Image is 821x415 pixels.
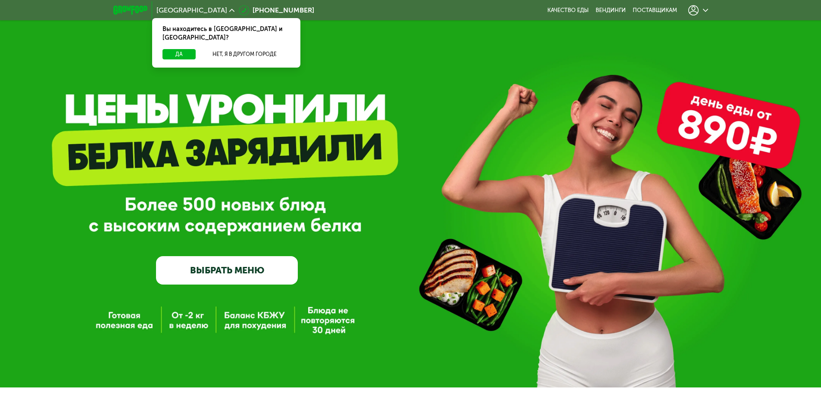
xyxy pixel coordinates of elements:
button: Нет, я в другом городе [199,49,290,59]
a: ВЫБРАТЬ МЕНЮ [156,256,298,285]
a: [PHONE_NUMBER] [239,5,314,15]
span: [GEOGRAPHIC_DATA] [156,7,227,14]
div: Вы находитесь в [GEOGRAPHIC_DATA] и [GEOGRAPHIC_DATA]? [152,18,300,49]
div: поставщикам [633,7,677,14]
a: Вендинги [596,7,626,14]
a: Качество еды [547,7,589,14]
button: Да [162,49,196,59]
